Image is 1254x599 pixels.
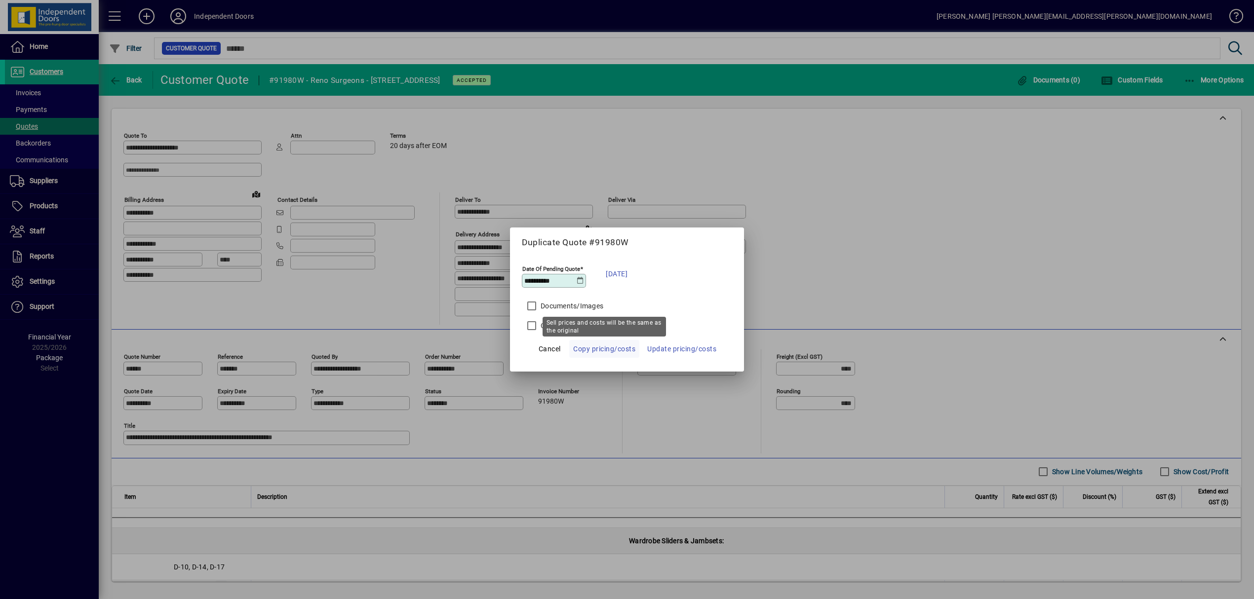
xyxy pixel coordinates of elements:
h5: Duplicate Quote #91980W [522,237,732,248]
span: [DATE] [606,268,627,280]
button: Cancel [534,340,565,358]
span: Copy pricing/costs [573,343,635,355]
span: Update pricing/costs [647,343,716,355]
mat-label: Date Of Pending Quote [522,265,580,272]
button: [DATE] [601,262,632,286]
button: Update pricing/costs [643,340,720,358]
span: Cancel [539,343,561,355]
button: Copy pricing/costs [569,340,639,358]
label: Documents/Images [539,301,603,311]
div: Sell prices and costs will be the same as the original [543,317,666,337]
